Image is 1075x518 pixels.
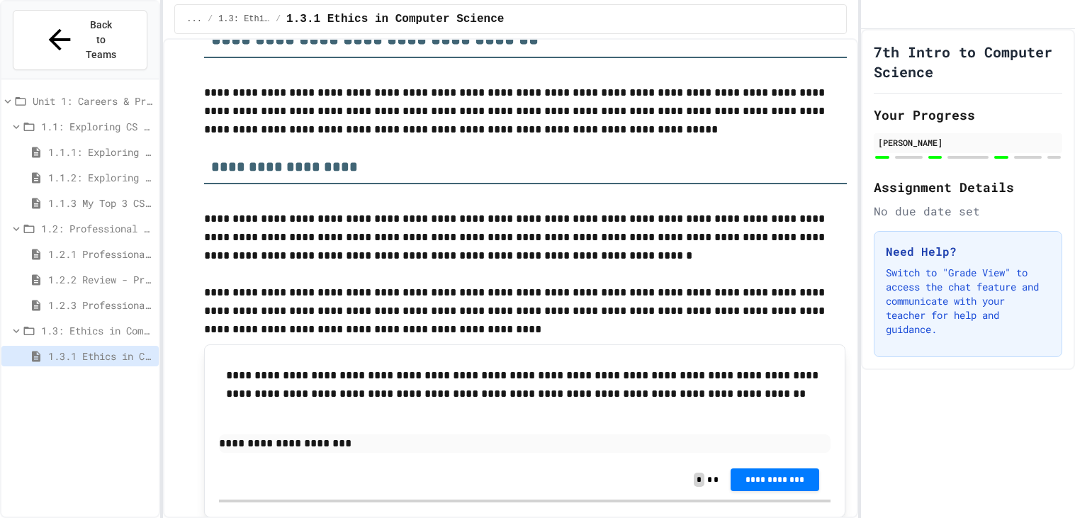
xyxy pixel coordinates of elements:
[218,13,270,25] span: 1.3: Ethics in Computing
[886,266,1050,337] p: Switch to "Grade View" to access the chat feature and communicate with your teacher for help and ...
[48,196,153,210] span: 1.1.3 My Top 3 CS Careers!
[48,298,153,313] span: 1.2.3 Professional Communication Challenge
[48,170,153,185] span: 1.1.2: Exploring CS Careers - Review
[13,10,147,70] button: Back to Teams
[186,13,202,25] span: ...
[84,18,118,62] span: Back to Teams
[41,119,153,134] span: 1.1: Exploring CS Careers
[48,247,153,261] span: 1.2.1 Professional Communication
[48,349,153,364] span: 1.3.1 Ethics in Computer Science
[874,105,1062,125] h2: Your Progress
[41,323,153,338] span: 1.3: Ethics in Computing
[874,203,1062,220] div: No due date set
[874,177,1062,197] h2: Assignment Details
[48,145,153,159] span: 1.1.1: Exploring CS Careers
[878,136,1058,149] div: [PERSON_NAME]
[286,11,504,28] span: 1.3.1 Ethics in Computer Science
[886,243,1050,260] h3: Need Help?
[48,272,153,287] span: 1.2.2 Review - Professional Communication
[874,42,1062,81] h1: 7th Intro to Computer Science
[276,13,281,25] span: /
[41,221,153,236] span: 1.2: Professional Communication
[208,13,213,25] span: /
[33,94,153,108] span: Unit 1: Careers & Professionalism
